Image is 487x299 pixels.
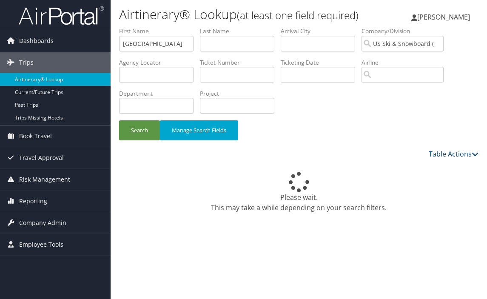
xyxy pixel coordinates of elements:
[237,8,359,22] small: (at least one field required)
[200,58,281,67] label: Ticket Number
[19,191,47,212] span: Reporting
[119,120,160,140] button: Search
[200,27,281,35] label: Last Name
[160,120,238,140] button: Manage Search Fields
[362,27,450,35] label: Company/Division
[19,169,70,190] span: Risk Management
[19,125,52,147] span: Book Travel
[119,89,200,98] label: Department
[429,149,478,159] a: Table Actions
[19,52,34,73] span: Trips
[19,6,104,26] img: airportal-logo.png
[119,27,200,35] label: First Name
[119,58,200,67] label: Agency Locator
[417,12,470,22] span: [PERSON_NAME]
[19,234,63,255] span: Employee Tools
[19,147,64,168] span: Travel Approval
[19,212,66,234] span: Company Admin
[411,4,478,30] a: [PERSON_NAME]
[119,172,478,213] div: Please wait. This may take a while depending on your search filters.
[200,89,281,98] label: Project
[19,30,54,51] span: Dashboards
[281,58,362,67] label: Ticketing Date
[362,58,450,67] label: Airline
[281,27,362,35] label: Arrival City
[119,6,359,23] h1: Airtinerary® Lookup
